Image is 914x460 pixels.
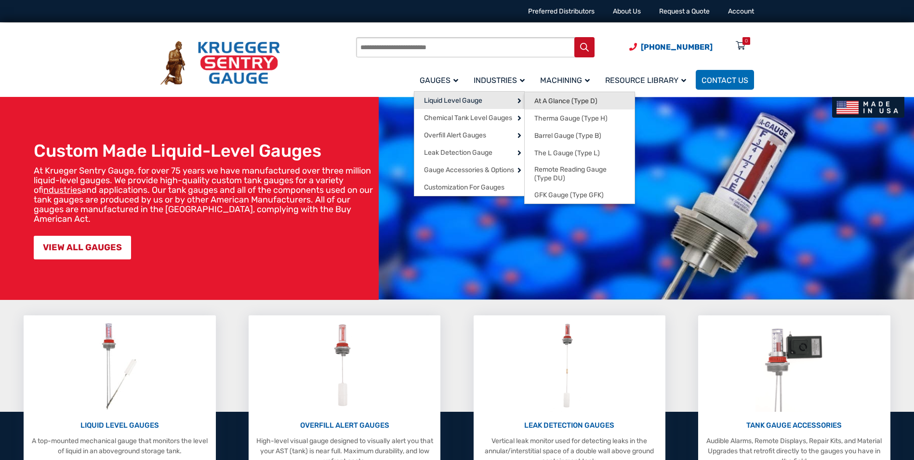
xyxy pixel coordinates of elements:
[34,140,374,161] h1: Custom Made Liquid-Level Gauges
[474,76,525,85] span: Industries
[534,132,601,140] span: Barrel Gauge (Type B)
[414,178,524,196] a: Customization For Gauges
[34,236,131,259] a: VIEW ALL GAUGES
[414,92,524,109] a: Liquid Level Gauge
[525,92,635,109] a: At A Glance (Type D)
[525,144,635,162] a: The L Gauge (Type L)
[323,320,366,412] img: Overfill Alert Gauges
[832,97,904,118] img: Made In USA
[468,68,534,91] a: Industries
[414,126,524,144] a: Overfill Alert Gauges
[534,97,597,106] span: At A Glance (Type D)
[253,420,436,431] p: OVERFILL ALERT GAUGES
[540,76,590,85] span: Machining
[414,68,468,91] a: Gauges
[525,162,635,186] a: Remote Reading Gauge (Type DU)
[414,161,524,178] a: Gauge Accessories & Options
[605,76,686,85] span: Resource Library
[28,420,211,431] p: LIQUID LEVEL GAUGES
[534,165,625,182] span: Remote Reading Gauge (Type DU)
[659,7,710,15] a: Request a Quote
[424,96,482,105] span: Liquid Level Gauge
[525,186,635,203] a: GFK Gauge (Type GFK)
[424,149,492,157] span: Leak Detection Gauge
[28,436,211,456] p: A top-mounted mechanical gauge that monitors the level of liquid in an aboveground storage tank.
[424,114,512,122] span: Chemical Tank Level Gauges
[641,42,713,52] span: [PHONE_NUMBER]
[599,68,696,91] a: Resource Library
[424,131,486,140] span: Overfill Alert Gauges
[414,109,524,126] a: Chemical Tank Level Gauges
[414,144,524,161] a: Leak Detection Gauge
[550,320,588,412] img: Leak Detection Gauges
[160,41,280,85] img: Krueger Sentry Gauge
[703,420,885,431] p: TANK GAUGE ACCESSORIES
[534,191,604,200] span: GFK Gauge (Type GFK)
[534,114,608,123] span: Therma Gauge (Type H)
[424,183,504,192] span: Customization For Gauges
[629,41,713,53] a: Phone Number (920) 434-8860
[613,7,641,15] a: About Us
[534,149,600,158] span: The L Gauge (Type L)
[420,76,458,85] span: Gauges
[534,68,599,91] a: Machining
[702,76,748,85] span: Contact Us
[94,320,145,412] img: Liquid Level Gauges
[755,320,833,412] img: Tank Gauge Accessories
[34,166,374,224] p: At Krueger Sentry Gauge, for over 75 years we have manufactured over three million liquid-level g...
[528,7,595,15] a: Preferred Distributors
[424,166,514,175] span: Gauge Accessories & Options
[745,37,748,45] div: 0
[43,185,81,195] a: industries
[728,7,754,15] a: Account
[525,127,635,144] a: Barrel Gauge (Type B)
[525,109,635,127] a: Therma Gauge (Type H)
[478,420,661,431] p: LEAK DETECTION GAUGES
[696,70,754,90] a: Contact Us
